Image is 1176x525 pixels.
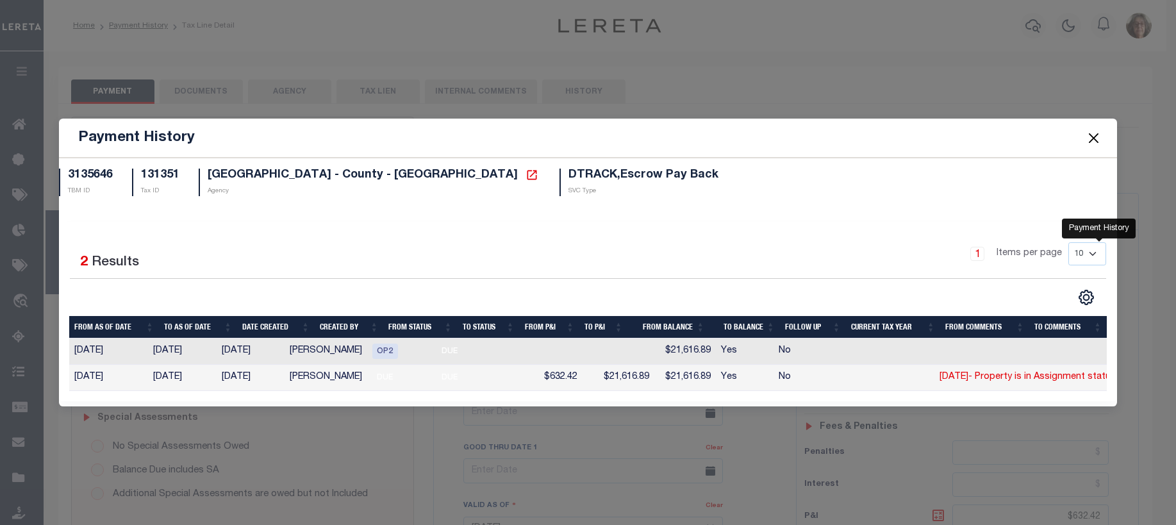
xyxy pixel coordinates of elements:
[92,253,139,273] label: Results
[846,316,940,338] th: Current Tax Year: activate to sort column ascending
[940,316,1029,338] th: From Comments: activate to sort column ascending
[78,129,195,147] h5: Payment History
[237,316,315,338] th: Date Created: activate to sort column ascending
[141,187,179,196] p: Tax ID
[148,365,217,391] td: [DATE]
[539,365,583,391] td: $632.42
[709,316,780,338] th: To Balance: activate to sort column ascending
[774,365,856,391] td: No
[148,338,217,365] td: [DATE]
[997,247,1062,261] span: Items per page
[217,338,285,365] td: [DATE]
[940,372,1150,381] a: [DATE]- Property is in Assignment status for de...
[654,338,716,365] td: $21,616.89
[780,316,846,338] th: Follow Up: activate to sort column ascending
[568,187,718,196] p: SVC Type
[141,169,179,183] h5: 131351
[1085,129,1102,146] button: Close
[654,365,716,391] td: $21,616.89
[217,365,285,391] td: [DATE]
[579,316,627,338] th: To P&I: activate to sort column ascending
[520,316,580,338] th: From P&I: activate to sort column ascending
[583,365,654,391] td: $21,616.89
[285,365,367,391] td: [PERSON_NAME]
[285,338,367,365] td: [PERSON_NAME]
[774,338,856,365] td: No
[208,169,518,181] span: [GEOGRAPHIC_DATA] - County - [GEOGRAPHIC_DATA]
[69,338,148,365] td: [DATE]
[437,344,463,359] span: DUE
[458,316,520,338] th: To Status: activate to sort column ascending
[970,247,984,261] a: 1
[80,256,88,269] span: 2
[68,169,113,183] h5: 3135646
[69,316,159,338] th: From As of Date: activate to sort column ascending
[437,370,463,385] span: DUE
[372,370,398,385] span: DUE
[1029,316,1107,338] th: To Comments: activate to sort column ascending
[372,344,398,359] span: OP2
[716,338,774,365] td: Yes
[568,169,718,183] h5: DTRACK,Escrow Pay Back
[628,316,710,338] th: From Balance: activate to sort column ascending
[716,365,774,391] td: Yes
[159,316,237,338] th: To As of Date: activate to sort column ascending
[1062,219,1136,239] div: Payment History
[68,187,113,196] p: TBM ID
[315,316,383,338] th: Created By: activate to sort column ascending
[69,365,148,391] td: [DATE]
[383,316,457,338] th: From Status: activate to sort column ascending
[208,187,540,196] p: Agency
